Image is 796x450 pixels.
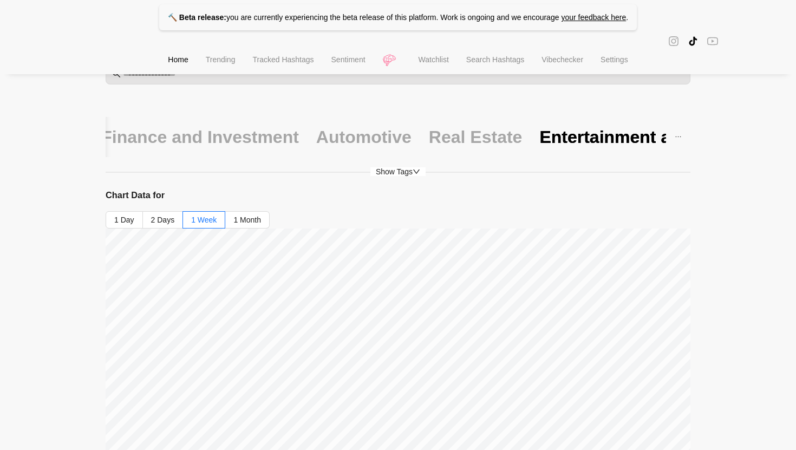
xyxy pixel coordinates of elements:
[561,13,626,22] a: your feedback here
[151,216,175,224] span: 2 Days
[668,35,679,47] span: instagram
[168,13,226,22] strong: 🔨 Beta release:
[206,55,236,64] span: Trending
[675,133,682,140] span: ellipsis
[539,126,746,148] div: Entertainment and Media
[413,168,420,175] span: down
[233,216,261,224] span: 1 Month
[707,35,718,47] span: youtube
[159,4,637,30] p: you are currently experiencing the beta release of this platform. Work is ongoing and we encourage .
[106,188,690,203] h3: Chart Data for
[370,167,426,176] span: Show Tags
[252,55,314,64] span: Tracked Hashtags
[101,126,299,148] div: Finance and Investment
[168,55,188,64] span: Home
[316,126,412,148] div: Automotive
[666,117,690,157] button: ellipsis
[114,216,134,224] span: 1 Day
[466,55,524,64] span: Search Hashtags
[601,55,628,64] span: Settings
[541,55,583,64] span: Vibechecker
[191,216,217,224] span: 1 Week
[419,55,449,64] span: Watchlist
[429,126,523,148] div: Real Estate
[331,55,366,64] span: Sentiment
